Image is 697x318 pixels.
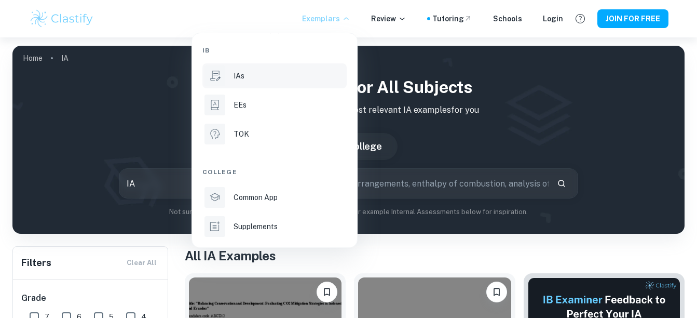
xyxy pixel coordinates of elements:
p: EEs [234,99,247,111]
p: Common App [234,192,278,203]
p: IAs [234,70,244,82]
a: EEs [202,92,347,117]
a: IAs [202,63,347,88]
a: TOK [202,122,347,147]
a: Common App [202,185,347,210]
span: College [202,167,237,177]
p: TOK [234,128,249,140]
a: Supplements [202,214,347,239]
span: IB [202,46,210,55]
p: Supplements [234,221,278,232]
